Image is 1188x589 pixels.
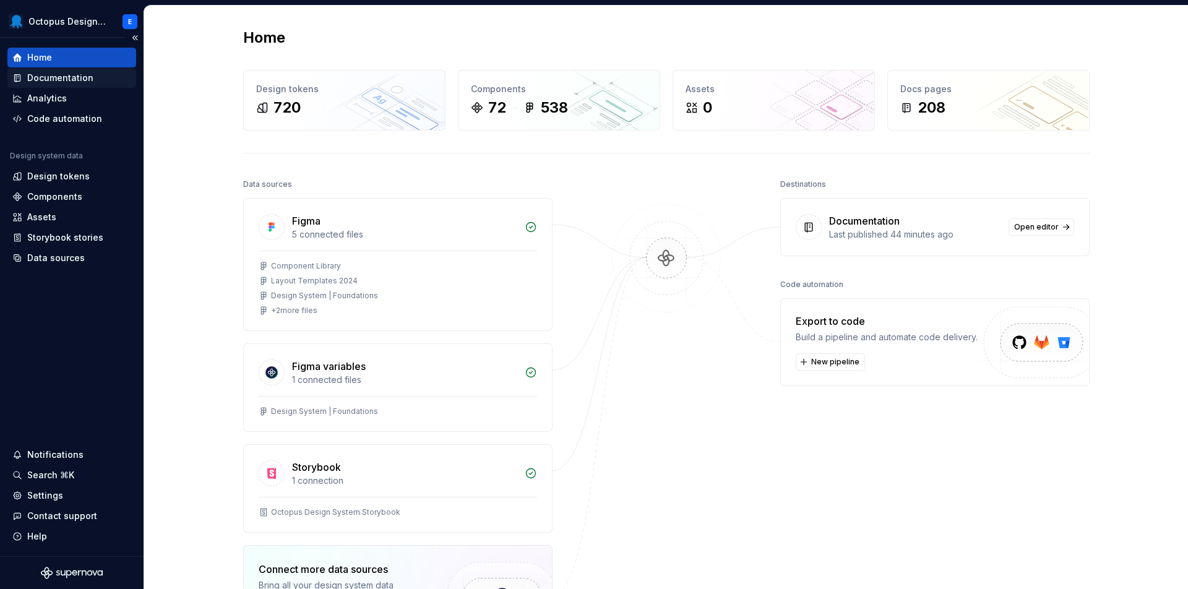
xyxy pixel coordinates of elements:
[27,469,74,481] div: Search ⌘K
[27,231,103,244] div: Storybook stories
[27,72,93,84] div: Documentation
[292,374,517,386] div: 1 connected files
[271,261,341,271] div: Component Library
[28,15,108,28] div: Octopus Design System
[292,359,366,374] div: Figma variables
[27,170,90,183] div: Design tokens
[27,510,97,522] div: Contact support
[7,506,136,526] button: Contact support
[918,98,945,118] div: 208
[1009,218,1074,236] a: Open editor
[126,29,144,46] button: Collapse sidebar
[7,68,136,88] a: Documentation
[796,314,978,329] div: Export to code
[27,191,82,203] div: Components
[271,507,400,517] div: Octopus Design System Storybook
[27,252,85,264] div: Data sources
[292,228,517,241] div: 5 connected files
[458,70,660,131] a: Components72538
[488,98,506,118] div: 72
[243,28,285,48] h2: Home
[7,88,136,108] a: Analytics
[471,83,647,95] div: Components
[271,306,317,316] div: + 2 more files
[7,486,136,505] a: Settings
[7,187,136,207] a: Components
[7,228,136,247] a: Storybook stories
[7,166,136,186] a: Design tokens
[811,357,859,367] span: New pipeline
[541,98,568,118] div: 538
[243,444,553,533] a: Storybook1 connectionOctopus Design System Storybook
[7,109,136,129] a: Code automation
[1014,222,1059,232] span: Open editor
[7,465,136,485] button: Search ⌘K
[271,406,378,416] div: Design System | Foundations
[829,213,900,228] div: Documentation
[128,17,132,27] div: E
[271,291,378,301] div: Design System | Foundations
[673,70,875,131] a: Assets0
[256,83,433,95] div: Design tokens
[243,176,292,193] div: Data sources
[7,248,136,268] a: Data sources
[7,48,136,67] a: Home
[829,228,1001,241] div: Last published 44 minutes ago
[292,460,341,475] div: Storybook
[27,51,52,64] div: Home
[27,113,102,125] div: Code automation
[900,83,1077,95] div: Docs pages
[27,449,84,461] div: Notifications
[10,151,83,161] div: Design system data
[27,530,47,543] div: Help
[796,331,978,343] div: Build a pipeline and automate code delivery.
[2,8,141,35] button: Octopus Design SystemE
[243,198,553,331] a: Figma5 connected filesComponent LibraryLayout Templates 2024Design System | Foundations+2more files
[41,567,103,579] svg: Supernova Logo
[27,489,63,502] div: Settings
[9,14,24,29] img: fcf53608-4560-46b3-9ec6-dbe177120620.png
[292,475,517,487] div: 1 connection
[243,343,553,432] a: Figma variables1 connected filesDesign System | Foundations
[27,211,56,223] div: Assets
[243,70,445,131] a: Design tokens720
[796,353,865,371] button: New pipeline
[292,213,321,228] div: Figma
[7,445,136,465] button: Notifications
[703,98,712,118] div: 0
[686,83,862,95] div: Assets
[887,70,1090,131] a: Docs pages208
[7,207,136,227] a: Assets
[27,92,67,105] div: Analytics
[271,276,358,286] div: Layout Templates 2024
[780,176,826,193] div: Destinations
[7,527,136,546] button: Help
[273,98,301,118] div: 720
[780,276,843,293] div: Code automation
[259,562,426,577] div: Connect more data sources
